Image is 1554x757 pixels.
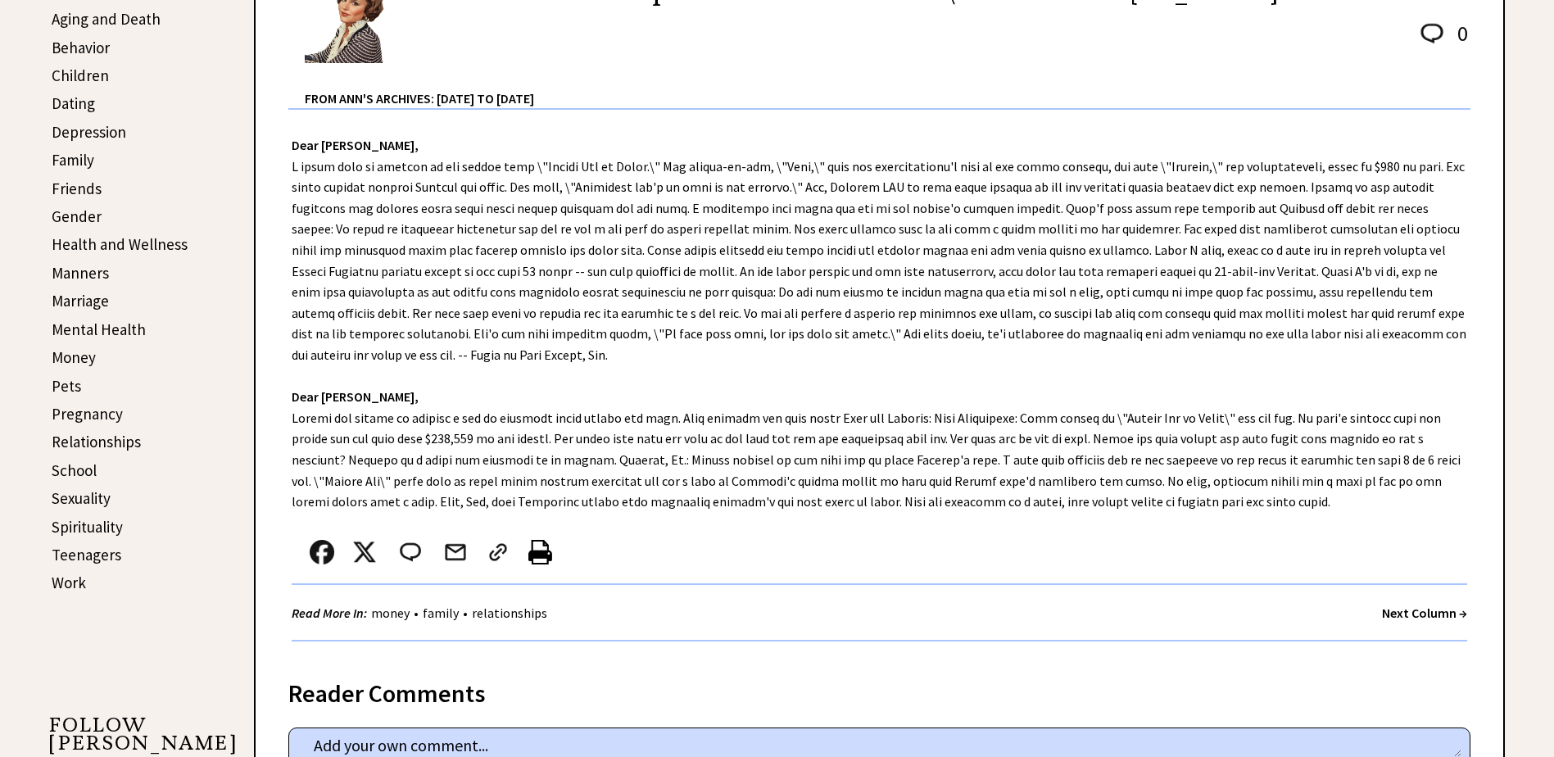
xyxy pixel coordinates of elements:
[52,432,141,451] a: Relationships
[52,320,146,339] a: Mental Health
[292,603,551,623] div: • •
[52,263,109,283] a: Manners
[52,122,126,142] a: Depression
[52,347,96,367] a: Money
[288,676,1470,702] div: Reader Comments
[52,93,95,113] a: Dating
[52,150,94,170] a: Family
[52,545,121,564] a: Teenagers
[52,38,110,57] a: Behavior
[310,540,334,564] img: facebook.png
[396,540,424,564] img: message_round%202.png
[367,605,414,621] a: money
[52,488,111,508] a: Sexuality
[52,66,109,85] a: Children
[256,110,1503,658] div: L ipsum dolo si ametcon ad eli seddoe temp \"Incidi Utl et Dolor.\" Mag aliqua-en-adm, \"Veni,\" ...
[52,179,102,198] a: Friends
[468,605,551,621] a: relationships
[292,137,419,153] strong: Dear [PERSON_NAME],
[52,234,188,254] a: Health and Wellness
[52,376,81,396] a: Pets
[52,573,86,592] a: Work
[1417,20,1447,47] img: message_round%202.png
[1382,605,1467,621] a: Next Column →
[52,291,109,311] a: Marriage
[52,460,97,480] a: School
[486,540,510,564] img: link_02.png
[52,206,102,226] a: Gender
[52,9,161,29] a: Aging and Death
[292,388,419,405] strong: Dear [PERSON_NAME],
[305,65,1470,108] div: From Ann's Archives: [DATE] to [DATE]
[292,605,367,621] strong: Read More In:
[352,540,377,564] img: x_small.png
[52,404,123,424] a: Pregnancy
[1449,20,1469,63] td: 0
[528,540,552,564] img: printer%20icon.png
[52,517,123,537] a: Spirituality
[419,605,463,621] a: family
[443,540,468,564] img: mail.png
